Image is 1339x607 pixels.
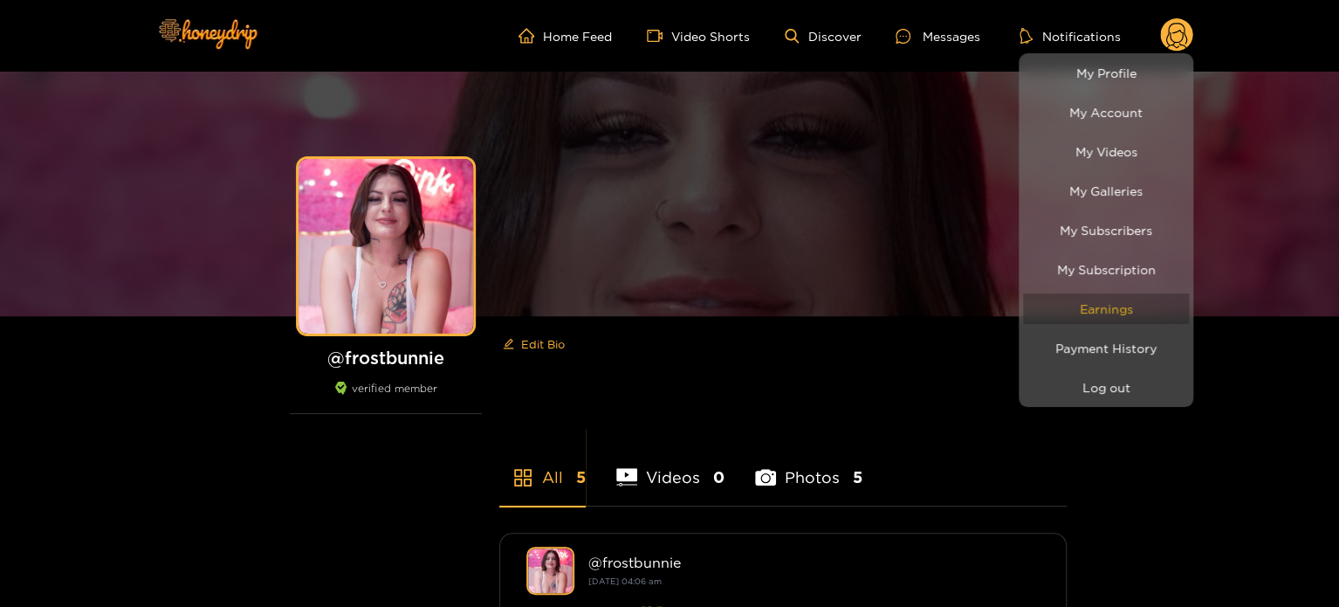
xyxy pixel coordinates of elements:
a: My Account [1023,97,1189,128]
a: Earnings [1023,293,1189,324]
a: My Subscription [1023,254,1189,285]
a: My Profile [1023,58,1189,88]
button: Log out [1023,372,1189,403]
a: My Subscribers [1023,215,1189,245]
a: My Galleries [1023,176,1189,206]
a: My Videos [1023,136,1189,167]
a: Payment History [1023,333,1189,363]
